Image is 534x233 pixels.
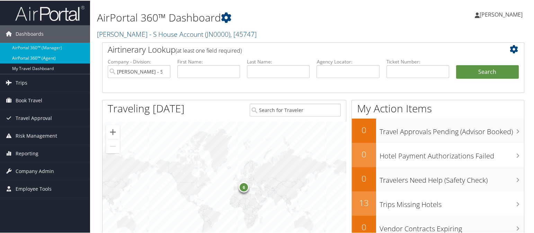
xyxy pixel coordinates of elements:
button: Search [456,64,519,78]
h1: AirPortal 360™ Dashboard [97,10,385,24]
span: (at least one field required) [176,46,242,54]
h3: Hotel Payment Authorizations Failed [380,147,524,160]
input: Search for Traveler [250,103,341,116]
h3: Travel Approvals Pending (Advisor Booked) [380,123,524,136]
h3: Vendor Contracts Expiring [380,220,524,233]
a: [PERSON_NAME] [475,3,529,24]
span: Company Admin [16,162,54,179]
div: 6 [239,181,249,192]
h3: Travelers Need Help (Safety Check) [380,171,524,184]
button: Zoom in [106,124,120,138]
span: [PERSON_NAME] [480,10,523,18]
img: airportal-logo.png [15,5,84,21]
span: Book Travel [16,91,42,109]
a: 0Hotel Payment Authorizations Failed [352,142,524,166]
span: Employee Tools [16,180,52,197]
h2: 0 [352,148,376,159]
label: Ticket Number: [386,58,449,64]
span: Trips [16,74,27,91]
span: Risk Management [16,127,57,144]
label: Company - Division: [108,58,170,64]
span: Travel Approval [16,109,52,126]
h2: 0 [352,172,376,184]
span: , [ 45747 ] [230,29,257,38]
span: Dashboards [16,25,44,42]
label: Agency Locator: [317,58,379,64]
label: First Name: [177,58,240,64]
span: Reporting [16,144,38,162]
span: ( JN0000 ) [205,29,230,38]
h1: My Action Items [352,101,524,115]
h2: 0 [352,221,376,232]
a: [PERSON_NAME] - S House Account [97,29,257,38]
h1: Traveling [DATE] [108,101,185,115]
a: 0Travel Approvals Pending (Advisor Booked) [352,118,524,142]
h2: 13 [352,196,376,208]
h3: Trips Missing Hotels [380,196,524,209]
h2: Airtinerary Lookup [108,43,484,55]
a: 13Trips Missing Hotels [352,191,524,215]
h2: 0 [352,123,376,135]
label: Last Name: [247,58,310,64]
a: 0Travelers Need Help (Safety Check) [352,166,524,191]
button: Zoom out [106,139,120,153]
